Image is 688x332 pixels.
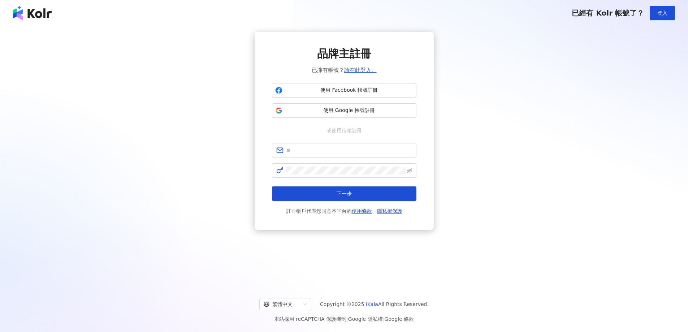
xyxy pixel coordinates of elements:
a: 使用條款 [352,208,372,214]
span: 使用 Facebook 帳號註冊 [285,87,413,94]
span: eye-invisible [407,168,412,173]
button: 使用 Facebook 帳號註冊 [272,83,416,98]
a: Google 條款 [384,316,414,322]
span: 或使用信箱註冊 [321,126,367,134]
span: | [346,316,348,322]
span: 登入 [657,10,667,16]
img: logo [13,6,52,20]
span: 註冊帳戶代表您同意本平台的 、 [286,207,402,215]
a: iKala [366,301,378,307]
span: 品牌主註冊 [317,46,371,61]
button: 使用 Google 帳號註冊 [272,103,416,118]
button: 登入 [650,6,675,20]
span: 下一步 [337,191,352,197]
span: 已擁有帳號？ [312,66,377,74]
span: 本站採用 reCAPTCHA 保護機制 [274,315,414,323]
div: 繁體中文 [264,298,300,310]
span: 已經有 Kolr 帳號了？ [572,9,644,17]
a: Google 隱私權 [348,316,383,322]
span: Copyright © 2025 All Rights Reserved. [320,300,429,309]
a: 隱私權保護 [377,208,402,214]
a: 請在此登入。 [344,67,377,73]
span: 使用 Google 帳號註冊 [285,107,413,114]
button: 下一步 [272,186,416,201]
span: | [383,316,385,322]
